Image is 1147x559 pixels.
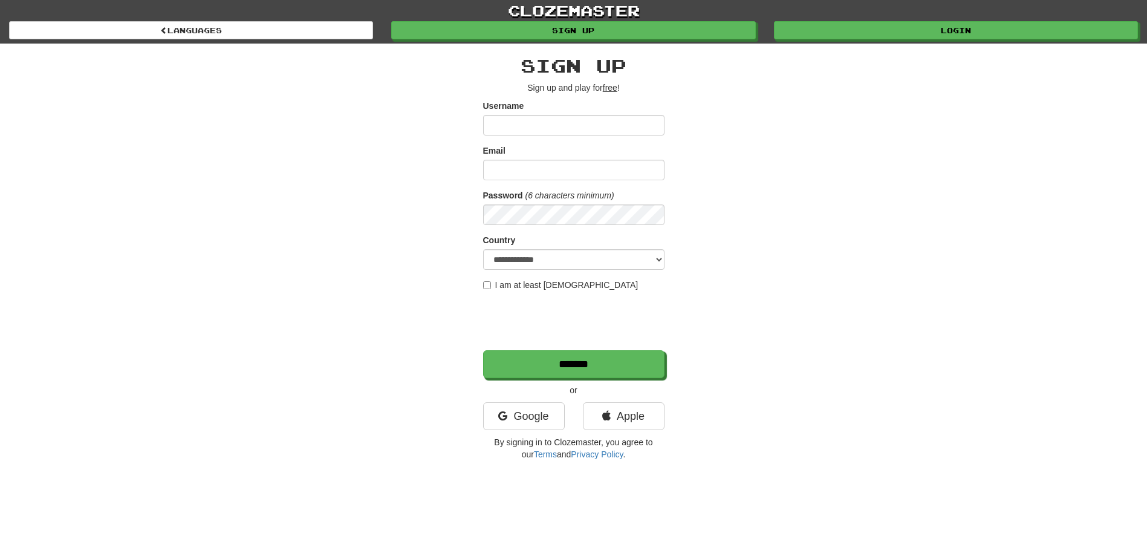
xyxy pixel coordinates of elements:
[483,234,516,246] label: Country
[391,21,755,39] a: Sign up
[483,279,638,291] label: I am at least [DEMOGRAPHIC_DATA]
[483,56,664,76] h2: Sign up
[583,402,664,430] a: Apple
[483,402,565,430] a: Google
[483,145,505,157] label: Email
[774,21,1138,39] a: Login
[483,82,664,94] p: Sign up and play for !
[483,189,523,201] label: Password
[483,436,664,460] p: By signing in to Clozemaster, you agree to our and .
[603,83,617,93] u: free
[483,297,667,344] iframe: reCAPTCHA
[534,449,557,459] a: Terms
[483,384,664,396] p: or
[9,21,373,39] a: Languages
[483,281,491,289] input: I am at least [DEMOGRAPHIC_DATA]
[483,100,524,112] label: Username
[571,449,623,459] a: Privacy Policy
[525,191,614,200] em: (6 characters minimum)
